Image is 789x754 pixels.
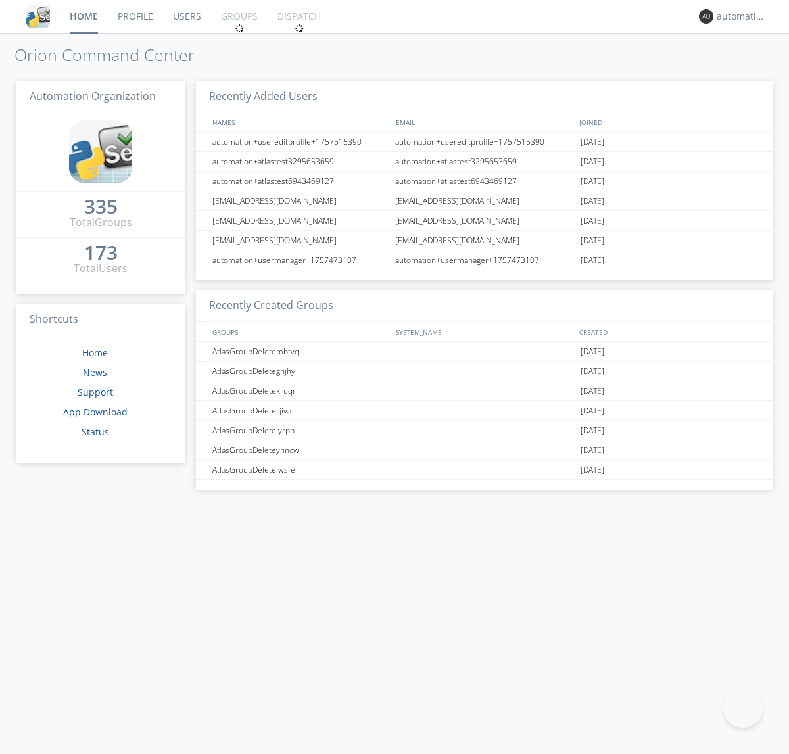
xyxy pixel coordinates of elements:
span: [DATE] [581,231,604,250]
span: [DATE] [581,152,604,172]
div: [EMAIL_ADDRESS][DOMAIN_NAME] [392,231,577,250]
div: automation+usereditprofile+1757515390 [392,132,577,151]
div: [EMAIL_ADDRESS][DOMAIN_NAME] [392,211,577,230]
a: App Download [63,406,128,418]
div: automation+atlastest3295653659 [209,152,391,171]
div: AtlasGroupDeleterjiva [209,401,391,420]
a: Support [78,386,113,398]
a: automation+usereditprofile+1757515390automation+usereditprofile+1757515390[DATE] [196,132,773,152]
a: [EMAIL_ADDRESS][DOMAIN_NAME][EMAIL_ADDRESS][DOMAIN_NAME][DATE] [196,191,773,211]
a: AtlasGroupDeleteynncw[DATE] [196,440,773,460]
div: automation+atlastest3295653659 [392,152,577,171]
img: cddb5a64eb264b2086981ab96f4c1ba7 [69,120,132,183]
div: AtlasGroupDeleteynncw [209,440,391,459]
div: AtlasGroupDeletembtvq [209,342,391,361]
a: [EMAIL_ADDRESS][DOMAIN_NAME][EMAIL_ADDRESS][DOMAIN_NAME][DATE] [196,211,773,231]
a: automation+atlastest6943469127automation+atlastest6943469127[DATE] [196,172,773,191]
div: automation+usermanager+1757473107 [392,250,577,270]
a: AtlasGroupDeletelwsfe[DATE] [196,460,773,480]
span: [DATE] [581,172,604,191]
span: [DATE] [581,381,604,401]
div: [EMAIL_ADDRESS][DOMAIN_NAME] [209,211,391,230]
a: automation+atlastest3295653659automation+atlastest3295653659[DATE] [196,152,773,172]
a: [EMAIL_ADDRESS][DOMAIN_NAME][EMAIL_ADDRESS][DOMAIN_NAME][DATE] [196,231,773,250]
a: Status [82,425,109,438]
img: spin.svg [235,24,244,33]
span: [DATE] [581,211,604,231]
span: [DATE] [581,342,604,362]
span: Automation Organization [30,89,156,103]
a: automation+usermanager+1757473107automation+usermanager+1757473107[DATE] [196,250,773,270]
div: SYSTEM_NAME [393,322,576,341]
span: [DATE] [581,401,604,421]
div: JOINED [576,112,760,131]
a: AtlasGroupDeletekruqr[DATE] [196,381,773,401]
div: 335 [84,200,118,213]
div: GROUPS [209,322,389,341]
div: AtlasGroupDeletegnjhy [209,362,391,381]
div: automation+atlas0003 [717,10,766,23]
img: cddb5a64eb264b2086981ab96f4c1ba7 [26,5,50,28]
div: [EMAIL_ADDRESS][DOMAIN_NAME] [392,191,577,210]
div: NAMES [209,112,389,131]
h3: Recently Created Groups [196,290,773,322]
div: CREATED [576,322,760,341]
span: [DATE] [581,250,604,270]
a: AtlasGroupDeletegnjhy[DATE] [196,362,773,381]
div: automation+usereditprofile+1757515390 [209,132,391,151]
h3: Shortcuts [16,304,185,336]
div: [EMAIL_ADDRESS][DOMAIN_NAME] [209,231,391,250]
div: AtlasGroupDeletelwsfe [209,460,391,479]
div: 173 [84,246,118,259]
a: News [83,366,107,379]
div: [EMAIL_ADDRESS][DOMAIN_NAME] [209,191,391,210]
div: AtlasGroupDeletekruqr [209,381,391,400]
a: AtlasGroupDeletembtvq[DATE] [196,342,773,362]
iframe: Toggle Customer Support [723,688,763,728]
div: Total Users [74,261,128,276]
span: [DATE] [581,191,604,211]
div: AtlasGroupDeletelyrpp [209,421,391,440]
div: automation+atlastest6943469127 [209,172,391,191]
div: automation+usermanager+1757473107 [209,250,391,270]
div: Total Groups [70,215,132,230]
span: [DATE] [581,362,604,381]
h3: Recently Added Users [196,81,773,113]
span: [DATE] [581,421,604,440]
a: 173 [84,246,118,261]
div: EMAIL [393,112,576,131]
img: 373638.png [699,9,713,24]
span: [DATE] [581,460,604,480]
a: AtlasGroupDeleterjiva[DATE] [196,401,773,421]
span: [DATE] [581,132,604,152]
a: AtlasGroupDeletelyrpp[DATE] [196,421,773,440]
span: [DATE] [581,440,604,460]
a: Home [82,346,108,359]
a: 335 [84,200,118,215]
img: spin.svg [295,24,304,33]
div: automation+atlastest6943469127 [392,172,577,191]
